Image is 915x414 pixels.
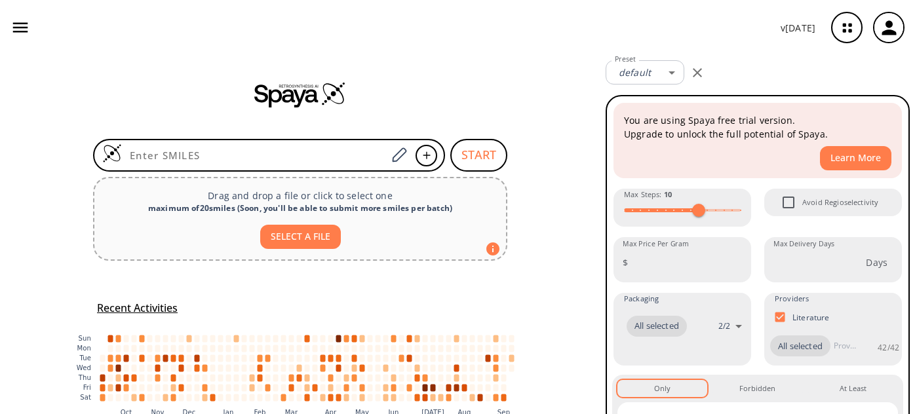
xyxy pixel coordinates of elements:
div: Only [654,383,671,394]
label: Max Price Per Gram [623,239,689,249]
text: Tue [79,354,91,362]
button: Only [617,380,707,397]
p: 42 / 42 [878,342,899,353]
span: Max Steps : [624,189,672,200]
input: Enter SMILES [122,149,387,162]
span: Providers [775,293,809,305]
text: Sat [80,394,91,401]
p: Literature [792,312,830,323]
p: v [DATE] [781,21,815,35]
button: Forbidden [712,380,802,397]
g: cell [100,335,515,401]
button: START [450,139,507,172]
span: Packaging [624,293,659,305]
input: Provider name [830,335,859,356]
strong: 10 [664,189,672,199]
img: Logo Spaya [102,143,122,163]
button: At Least [808,380,898,397]
div: maximum of 20 smiles ( Soon, you'll be able to submit more smiles per batch ) [105,202,496,214]
span: All selected [770,340,830,353]
button: SELECT A FILE [260,225,341,249]
p: Days [866,255,887,269]
span: Avoid Regioselectivity [775,189,802,216]
button: Recent Activities [92,297,183,319]
h5: Recent Activities [97,301,178,315]
div: Forbidden [739,383,775,394]
text: Wed [77,364,91,371]
g: y-axis tick label [77,335,91,401]
div: At Least [840,383,866,394]
span: Avoid Regioselectivity [802,197,878,208]
text: Mon [77,345,91,352]
text: Fri [83,384,91,391]
button: Learn More [820,146,891,170]
p: Drag and drop a file or click to select one [105,189,496,202]
label: Max Delivery Days [773,239,834,249]
span: All selected [627,320,687,333]
text: Thu [78,374,91,381]
p: You are using Spaya free trial version. Upgrade to unlock the full potential of Spaya. [624,113,891,141]
em: default [619,66,651,79]
img: Spaya logo [254,81,346,107]
p: $ [623,255,628,269]
text: Sun [79,335,91,342]
label: Preset [615,54,636,64]
p: 2 / 2 [718,320,730,331]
